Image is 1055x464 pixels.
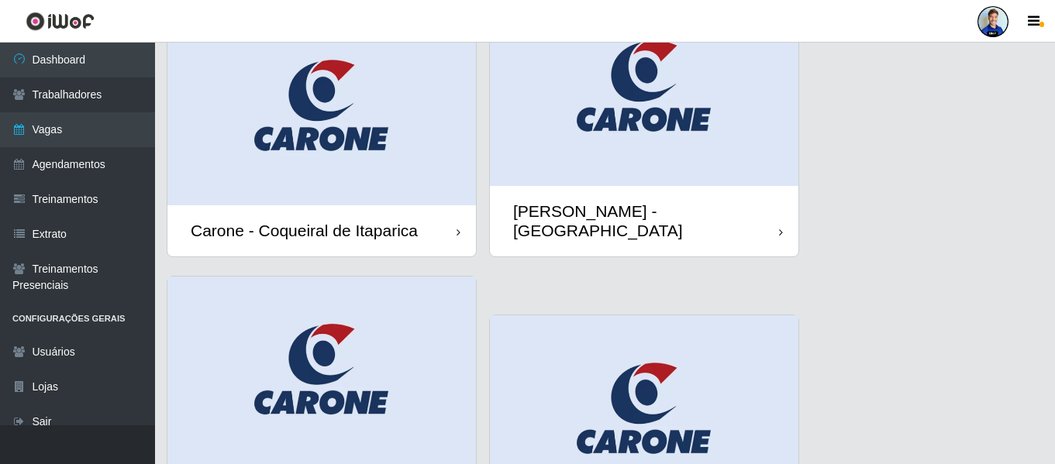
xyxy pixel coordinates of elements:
img: CoreUI Logo [26,12,95,31]
div: [PERSON_NAME] - [GEOGRAPHIC_DATA] [513,201,779,240]
div: Carone - Coqueiral de Itaparica [191,221,418,240]
a: Carone - Coqueiral de Itaparica [167,12,476,256]
img: cardImg [167,12,476,205]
